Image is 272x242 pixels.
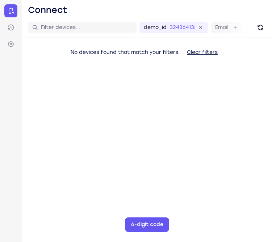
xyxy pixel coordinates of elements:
button: Clear filters [181,45,223,60]
a: Connect [4,4,17,17]
button: 6-digit code [125,217,169,232]
h1: Connect [28,4,67,16]
a: Sessions [4,21,17,34]
a: Settings [4,38,17,51]
input: Filter devices... [41,24,132,31]
label: Email [215,24,228,31]
span: No devices found that match your filters. [71,49,180,55]
button: Refresh [255,22,266,33]
label: demo_id [144,24,167,31]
